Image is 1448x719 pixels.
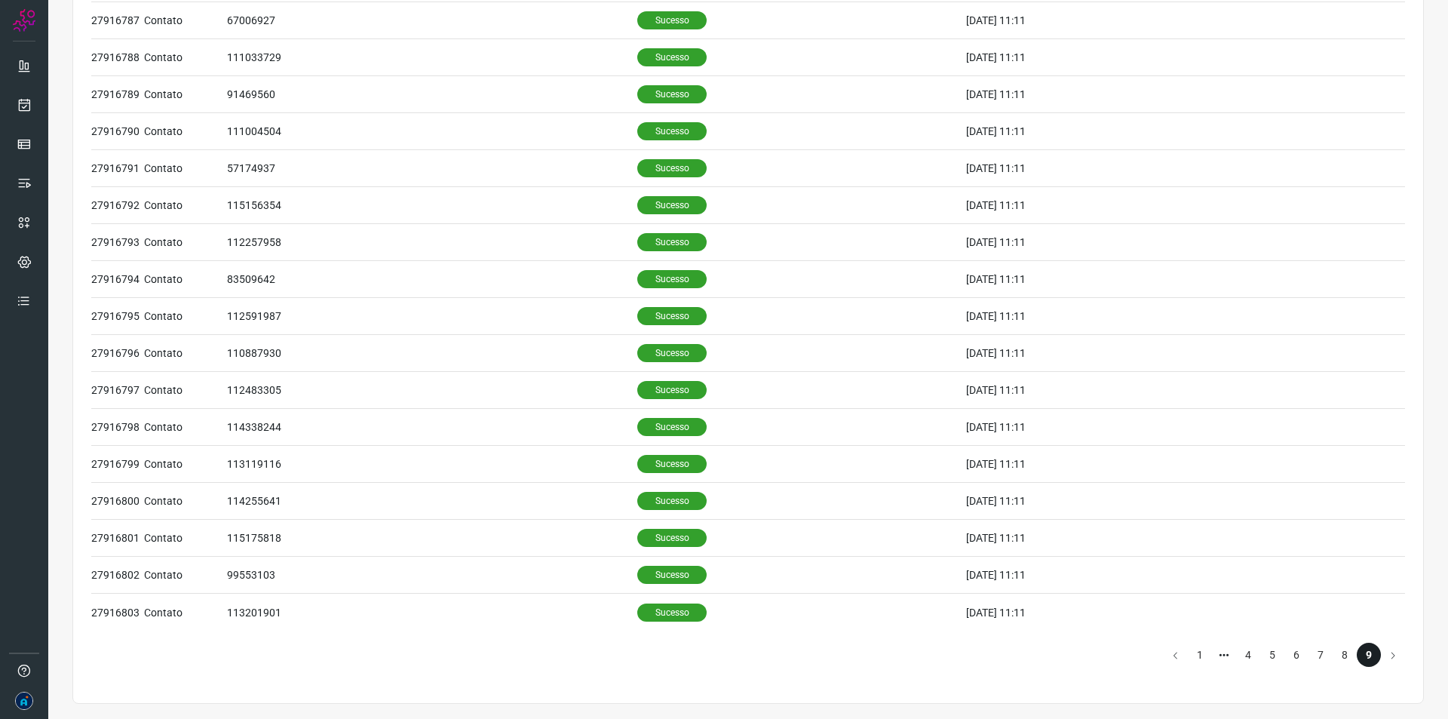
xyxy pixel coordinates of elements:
td: [DATE] 11:11 [966,261,1269,298]
td: 27916788 [91,39,144,76]
td: 27916799 [91,446,144,483]
p: Sucesso [637,122,707,140]
p: Sucesso [637,566,707,584]
td: 27916803 [91,594,144,631]
td: Contato [144,224,227,261]
button: Go to previous page [1164,643,1188,667]
td: Contato [144,372,227,409]
img: f302904a67d38d0517bf933494acca5c.png [15,692,33,710]
td: 110887930 [227,335,637,372]
td: 57174937 [227,150,637,187]
button: Go to next page [1381,643,1405,667]
td: 27916794 [91,261,144,298]
td: Contato [144,150,227,187]
p: Sucesso [637,48,707,66]
td: [DATE] 11:11 [966,520,1269,557]
td: Contato [144,557,227,594]
td: Contato [144,39,227,76]
td: [DATE] 11:11 [966,150,1269,187]
td: [DATE] 11:11 [966,39,1269,76]
td: 99553103 [227,557,637,594]
li: page 5 [1260,643,1284,667]
td: 27916790 [91,113,144,150]
td: 27916792 [91,187,144,224]
p: Sucesso [637,159,707,177]
td: Contato [144,76,227,113]
li: Previous 5 pages [1212,643,1236,667]
td: Contato [144,113,227,150]
td: 27916801 [91,520,144,557]
td: [DATE] 11:11 [966,224,1269,261]
td: 113201901 [227,594,637,631]
td: 112257958 [227,224,637,261]
td: 27916789 [91,76,144,113]
td: Contato [144,335,227,372]
td: 91469560 [227,76,637,113]
p: Sucesso [637,381,707,399]
p: Sucesso [637,11,707,29]
td: 115175818 [227,520,637,557]
p: Sucesso [637,307,707,325]
td: [DATE] 11:11 [966,76,1269,113]
td: Contato [144,187,227,224]
li: page 4 [1236,643,1260,667]
td: [DATE] 11:11 [966,335,1269,372]
p: Sucesso [637,604,707,622]
p: Sucesso [637,270,707,288]
td: 27916787 [91,2,144,39]
p: Sucesso [637,529,707,547]
p: Sucesso [637,418,707,436]
td: [DATE] 11:11 [966,298,1269,335]
p: Sucesso [637,492,707,510]
p: Sucesso [637,455,707,473]
td: [DATE] 11:11 [966,113,1269,150]
td: 114255641 [227,483,637,520]
td: [DATE] 11:11 [966,557,1269,594]
td: [DATE] 11:11 [966,409,1269,446]
td: 115156354 [227,187,637,224]
td: Contato [144,446,227,483]
p: Sucesso [637,233,707,251]
td: 111033729 [227,39,637,76]
td: 83509642 [227,261,637,298]
td: 27916802 [91,557,144,594]
p: Sucesso [637,196,707,214]
li: page 8 [1333,643,1357,667]
td: 27916798 [91,409,144,446]
td: 67006927 [227,2,637,39]
td: 27916797 [91,372,144,409]
td: [DATE] 11:11 [966,187,1269,224]
td: 27916795 [91,298,144,335]
td: [DATE] 11:11 [966,372,1269,409]
td: Contato [144,520,227,557]
td: 27916791 [91,150,144,187]
td: Contato [144,594,227,631]
td: Contato [144,2,227,39]
td: 27916796 [91,335,144,372]
td: [DATE] 11:11 [966,483,1269,520]
li: page 6 [1284,643,1308,667]
td: 27916793 [91,224,144,261]
td: 112483305 [227,372,637,409]
td: Contato [144,483,227,520]
td: [DATE] 11:11 [966,594,1269,631]
td: 113119116 [227,446,637,483]
li: page 7 [1308,643,1333,667]
p: Sucesso [637,344,707,362]
p: Sucesso [637,85,707,103]
td: Contato [144,409,227,446]
td: [DATE] 11:11 [966,2,1269,39]
td: 111004504 [227,113,637,150]
td: [DATE] 11:11 [966,446,1269,483]
img: Logo [13,9,35,32]
td: 27916800 [91,483,144,520]
td: Contato [144,298,227,335]
td: Contato [144,261,227,298]
li: page 1 [1188,643,1212,667]
td: 112591987 [227,298,637,335]
li: page 9 [1357,643,1381,667]
td: 114338244 [227,409,637,446]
